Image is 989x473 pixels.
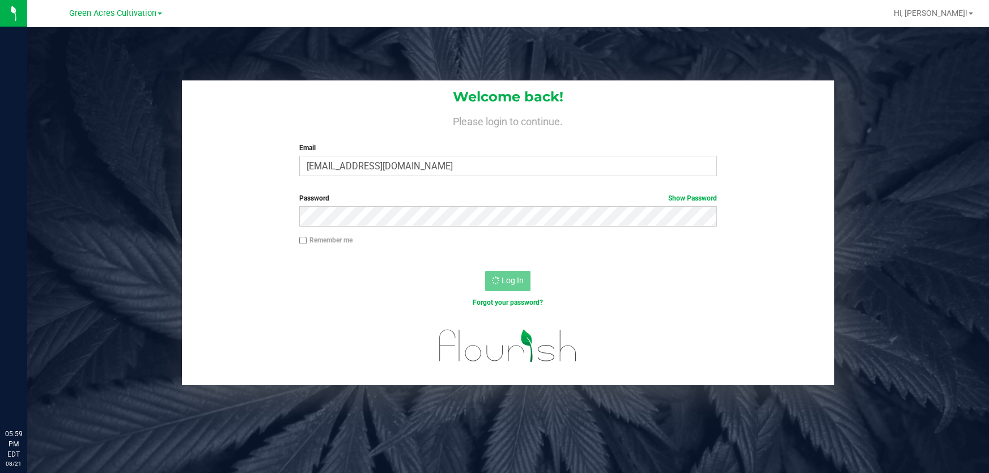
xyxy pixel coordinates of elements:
label: Email [299,143,718,153]
span: Green Acres Cultivation [69,8,156,18]
span: Hi, [PERSON_NAME]! [894,8,967,18]
button: Log In [485,271,530,291]
a: Show Password [668,194,717,202]
p: 08/21 [5,459,22,468]
img: flourish_logo.svg [427,319,590,372]
p: 05:59 PM EDT [5,429,22,459]
input: Remember me [299,237,307,245]
span: Password [299,194,329,202]
label: Remember me [299,235,353,245]
a: Forgot your password? [473,299,543,306]
h1: Welcome back! [182,90,834,104]
span: Log In [502,276,524,285]
h4: Please login to continue. [182,113,834,127]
